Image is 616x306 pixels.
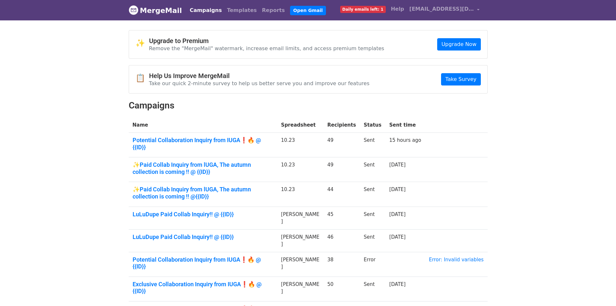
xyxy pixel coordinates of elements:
td: 50 [323,277,360,301]
a: [DATE] [389,281,406,287]
th: Sent time [385,118,425,133]
td: 46 [323,229,360,252]
th: Recipients [323,118,360,133]
p: Take our quick 2-minute survey to help us better serve you and improve our features [149,80,370,87]
a: [DATE] [389,234,406,240]
a: Reports [259,4,287,17]
p: Remove the "MergeMail" watermark, increase email limits, and access premium templates [149,45,384,52]
a: Take Survey [441,73,481,85]
td: 49 [323,157,360,182]
td: 49 [323,133,360,157]
a: Campaigns [187,4,224,17]
span: ✨ [135,39,149,48]
td: 38 [323,252,360,277]
a: LuLuDupe Paid Collab Inquiry!! @ {{ID}} [133,233,274,241]
td: Sent [360,207,385,229]
td: [PERSON_NAME] [277,277,323,301]
td: 44 [323,182,360,207]
th: Status [360,118,385,133]
a: Upgrade Now [437,38,481,51]
a: [EMAIL_ADDRESS][DOMAIN_NAME] [407,3,482,18]
td: 45 [323,207,360,229]
a: Exclusive Collaboration Inquiry from IUGA❗🔥 @ {{ID}} [133,281,274,295]
th: Spreadsheet [277,118,323,133]
h4: Help Us Improve MergeMail [149,72,370,80]
td: Sent [360,229,385,252]
img: MergeMail logo [129,5,138,15]
span: [EMAIL_ADDRESS][DOMAIN_NAME] [409,5,474,13]
span: 📋 [135,74,149,83]
a: Daily emails left: 1 [338,3,388,16]
td: [PERSON_NAME] [277,252,323,277]
a: Potential Collaboration Inquiry from IUGA❗🔥 @ {{ID}} [133,256,274,270]
td: 10.23 [277,133,323,157]
h4: Upgrade to Premium [149,37,384,45]
a: Error: Invalid variables [429,257,483,263]
td: [PERSON_NAME] [277,229,323,252]
a: Potential Collaboration Inquiry from IUGA❗🔥 @ {{ID}} [133,137,274,151]
span: Daily emails left: 1 [340,6,386,13]
a: [DATE] [389,187,406,192]
td: Error [360,252,385,277]
td: Sent [360,182,385,207]
th: Name [129,118,277,133]
a: Help [388,3,407,16]
a: LuLuDupe Paid Collab Inquiry!! @ {{ID}} [133,211,274,218]
a: Templates [224,4,259,17]
a: [DATE] [389,211,406,217]
a: MergeMail [129,4,182,17]
td: Sent [360,133,385,157]
td: 10.23 [277,182,323,207]
h2: Campaigns [129,100,488,111]
a: Open Gmail [290,6,326,15]
a: ✨Paid Collab Inquiry from lUGA, The autumn collection is coming !! @{{ID}} [133,186,274,200]
td: Sent [360,157,385,182]
td: Sent [360,277,385,301]
a: [DATE] [389,162,406,168]
td: [PERSON_NAME] [277,207,323,229]
a: 15 hours ago [389,137,421,143]
td: 10.23 [277,157,323,182]
a: ✨Paid Collab Inquiry from lUGA, The autumn collection is coming !! @ {{ID}} [133,161,274,175]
